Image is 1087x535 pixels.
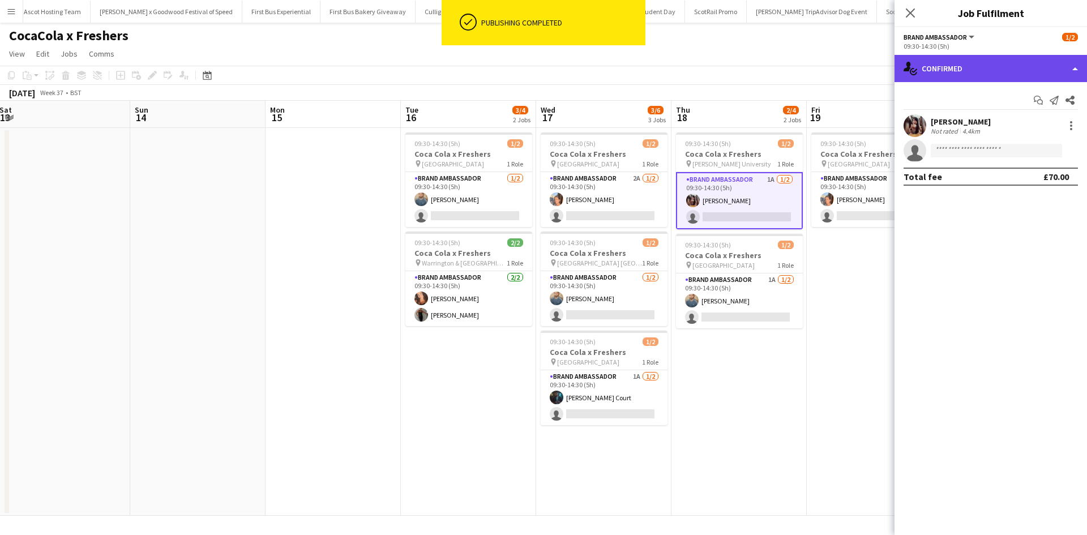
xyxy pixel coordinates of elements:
[405,172,532,227] app-card-role: Brand Ambassador1/209:30-14:30 (5h)[PERSON_NAME]
[676,172,803,229] app-card-role: Brand Ambassador1A1/209:30-14:30 (5h)[PERSON_NAME]
[811,105,820,115] span: Fri
[810,111,820,124] span: 19
[135,105,148,115] span: Sun
[133,111,148,124] span: 14
[541,232,667,326] app-job-card: 09:30-14:30 (5h)1/2Coca Cola x Freshers [GEOGRAPHIC_DATA] [GEOGRAPHIC_DATA]1 RoleBrand Ambassador...
[783,106,799,114] span: 2/4
[784,115,801,124] div: 2 Jobs
[541,331,667,425] app-job-card: 09:30-14:30 (5h)1/2Coca Cola x Freshers [GEOGRAPHIC_DATA]1 RoleBrand Ambassador1A1/209:30-14:30 (...
[895,55,1087,82] div: Confirmed
[828,160,890,168] span: [GEOGRAPHIC_DATA]
[895,6,1087,20] h3: Job Fulfilment
[642,259,658,267] span: 1 Role
[648,115,666,124] div: 3 Jobs
[541,370,667,425] app-card-role: Brand Ambassador1A1/209:30-14:30 (5h)[PERSON_NAME] Court
[9,87,35,99] div: [DATE]
[877,1,948,23] button: SodaStream Wilko
[541,248,667,258] h3: Coca Cola x Freshers
[811,172,938,227] app-card-role: Brand Ambassador1A1/209:30-14:30 (5h)[PERSON_NAME]
[404,111,418,124] span: 16
[270,105,285,115] span: Mon
[630,1,685,23] button: Student Day
[1043,171,1069,182] div: £70.00
[512,106,528,114] span: 3/4
[778,139,794,148] span: 1/2
[37,88,66,97] span: Week 37
[507,238,523,247] span: 2/2
[1062,33,1078,41] span: 1/2
[931,127,960,135] div: Not rated
[557,160,619,168] span: [GEOGRAPHIC_DATA]
[685,139,731,148] span: 09:30-14:30 (5h)
[642,358,658,366] span: 1 Role
[507,139,523,148] span: 1/2
[676,105,690,115] span: Thu
[9,49,25,59] span: View
[811,132,938,227] app-job-card: 09:30-14:30 (5h)1/2Coca Cola x Freshers [GEOGRAPHIC_DATA]1 RoleBrand Ambassador1A1/209:30-14:30 (...
[643,337,658,346] span: 1/2
[70,88,82,97] div: BST
[56,46,82,61] a: Jobs
[648,106,664,114] span: 3/6
[414,238,460,247] span: 09:30-14:30 (5h)
[405,271,532,326] app-card-role: Brand Ambassador2/209:30-14:30 (5h)[PERSON_NAME][PERSON_NAME]
[414,139,460,148] span: 09:30-14:30 (5h)
[904,33,976,41] button: Brand Ambassador
[89,49,114,59] span: Comms
[777,261,794,269] span: 1 Role
[778,241,794,249] span: 1/2
[676,250,803,260] h3: Coca Cola x Freshers
[904,33,967,41] span: Brand Ambassador
[5,46,29,61] a: View
[904,42,1078,50] div: 09:30-14:30 (5h)
[692,261,755,269] span: [GEOGRAPHIC_DATA]
[777,160,794,168] span: 1 Role
[91,1,242,23] button: [PERSON_NAME] x Goodwood Festival of Speed
[692,160,771,168] span: [PERSON_NAME] University
[674,111,690,124] span: 18
[405,149,532,159] h3: Coca Cola x Freshers
[541,271,667,326] app-card-role: Brand Ambassador1/209:30-14:30 (5h)[PERSON_NAME]
[550,238,596,247] span: 09:30-14:30 (5h)
[541,132,667,227] app-job-card: 09:30-14:30 (5h)1/2Coca Cola x Freshers [GEOGRAPHIC_DATA]1 RoleBrand Ambassador2A1/209:30-14:30 (...
[320,1,416,23] button: First Bus Bakery Giveaway
[242,1,320,23] button: First Bus Experiential
[541,105,555,115] span: Wed
[676,273,803,328] app-card-role: Brand Ambassador1A1/209:30-14:30 (5h)[PERSON_NAME]
[507,160,523,168] span: 1 Role
[32,46,54,61] a: Edit
[960,127,982,135] div: 4.4km
[643,139,658,148] span: 1/2
[676,132,803,229] app-job-card: 09:30-14:30 (5h)1/2Coca Cola x Freshers [PERSON_NAME] University1 RoleBrand Ambassador1A1/209:30-...
[513,115,530,124] div: 2 Jobs
[422,160,484,168] span: [GEOGRAPHIC_DATA]
[642,160,658,168] span: 1 Role
[541,149,667,159] h3: Coca Cola x Freshers
[811,149,938,159] h3: Coca Cola x Freshers
[557,358,619,366] span: [GEOGRAPHIC_DATA]
[685,1,747,23] button: ScotRail Promo
[416,1,478,23] button: Culligan Bonus
[557,259,642,267] span: [GEOGRAPHIC_DATA] [GEOGRAPHIC_DATA]
[539,111,555,124] span: 17
[268,111,285,124] span: 15
[481,18,641,28] div: Publishing completed
[904,171,942,182] div: Total fee
[541,172,667,227] app-card-role: Brand Ambassador2A1/209:30-14:30 (5h)[PERSON_NAME]
[405,132,532,227] app-job-card: 09:30-14:30 (5h)1/2Coca Cola x Freshers [GEOGRAPHIC_DATA]1 RoleBrand Ambassador1/209:30-14:30 (5h...
[422,259,507,267] span: Warrington & [GEOGRAPHIC_DATA]
[84,46,119,61] a: Comms
[405,232,532,326] app-job-card: 09:30-14:30 (5h)2/2Coca Cola x Freshers Warrington & [GEOGRAPHIC_DATA]1 RoleBrand Ambassador2/209...
[541,347,667,357] h3: Coca Cola x Freshers
[405,248,532,258] h3: Coca Cola x Freshers
[931,117,991,127] div: [PERSON_NAME]
[820,139,866,148] span: 09:30-14:30 (5h)
[550,337,596,346] span: 09:30-14:30 (5h)
[405,105,418,115] span: Tue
